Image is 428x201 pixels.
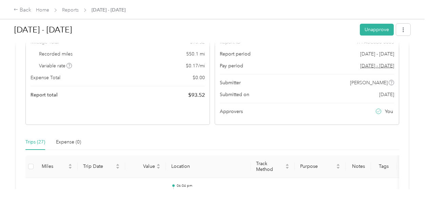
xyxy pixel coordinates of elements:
[390,163,428,201] iframe: Everlance-gr Chat Button Frame
[56,138,81,146] div: Expense (0)
[220,79,241,86] span: Submitter
[220,108,243,115] span: Approvers
[25,138,45,146] div: Trips (27)
[36,7,49,13] a: Home
[371,155,396,178] th: Tags
[285,166,289,170] span: caret-down
[300,163,335,169] span: Purpose
[31,91,58,98] span: Report total
[346,155,371,178] th: Notes
[125,155,166,178] th: Value
[92,6,125,14] span: [DATE] - [DATE]
[14,22,355,38] h1: Aug 1 - 31, 2025
[68,166,72,170] span: caret-down
[360,24,394,36] button: Unapprove
[78,155,125,178] th: Trip Date
[220,50,251,58] span: Report period
[350,79,388,86] span: [PERSON_NAME]
[193,74,205,81] span: $ 0.00
[360,50,394,58] span: [DATE] - [DATE]
[177,188,245,194] p: Herd 26748
[39,62,72,69] span: Variable rate
[131,163,155,169] span: Value
[62,7,79,13] a: Reports
[116,163,120,167] span: caret-up
[68,163,72,167] span: caret-up
[166,155,251,178] th: Location
[39,50,73,58] span: Recorded miles
[336,163,340,167] span: caret-up
[36,155,78,178] th: Miles
[336,166,340,170] span: caret-down
[116,166,120,170] span: caret-down
[256,161,284,172] span: Track Method
[186,62,205,69] span: $ 0.17 / mi
[220,91,249,98] span: Submitted on
[360,62,394,69] span: Go to pay period
[251,155,295,178] th: Track Method
[220,62,243,69] span: Pay period
[31,74,60,81] span: Expense Total
[14,6,31,14] div: Back
[156,166,160,170] span: caret-down
[42,163,67,169] span: Miles
[83,163,114,169] span: Trip Date
[379,91,394,98] span: [DATE]
[285,163,289,167] span: caret-up
[188,91,205,99] span: $ 93.52
[156,163,160,167] span: caret-up
[186,50,205,58] span: 550.1 mi
[177,183,245,188] p: 06:04 pm
[385,108,393,115] span: You
[295,155,346,178] th: Purpose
